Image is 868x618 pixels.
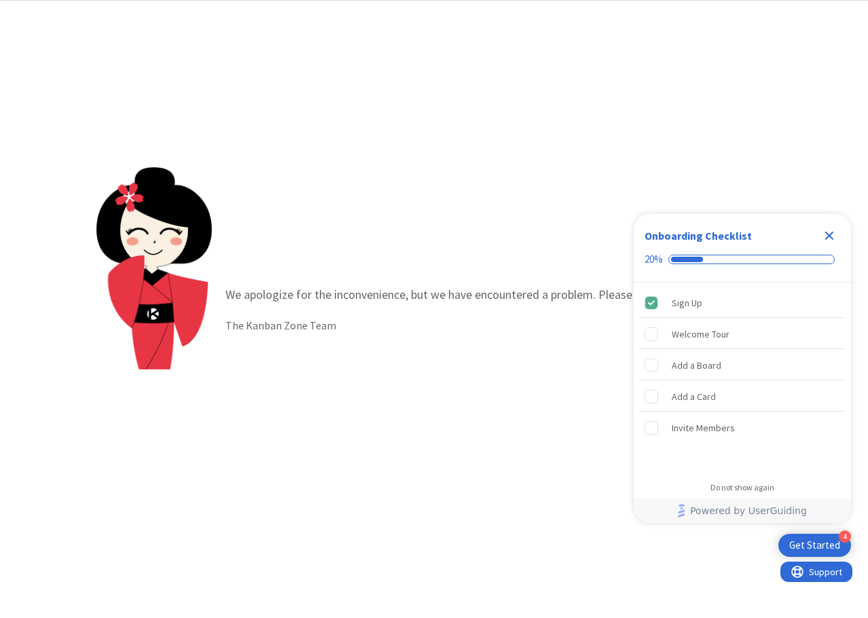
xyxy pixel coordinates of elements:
[639,319,846,349] div: Welcome Tour is incomplete.
[672,388,716,405] div: Add a Card
[640,498,844,523] a: Powered by UserGuiding
[839,530,851,543] div: 4
[818,225,840,247] div: Close Checklist
[634,283,851,473] div: Checklist items
[645,253,663,266] div: 20%
[710,482,774,493] div: Do not show again
[672,420,735,436] div: Invite Members
[29,2,62,18] span: Support
[639,413,846,443] div: Invite Members is incomplete.
[672,326,729,342] div: Welcome Tour
[225,317,759,333] div: The Kanban Zone Team
[634,498,851,523] div: Footer
[645,228,752,244] div: Onboarding Checklist
[672,357,721,374] div: Add a Board
[225,285,759,304] p: We apologize for the inconvenience, but we have encountered a problem. Please or .
[639,288,846,318] div: Sign Up is complete.
[632,288,670,302] button: refresh
[690,503,807,519] span: Powered by UserGuiding
[639,382,846,412] div: Add a Card is incomplete.
[634,214,851,523] div: Checklist Container
[672,295,702,311] div: Sign Up
[778,534,851,557] div: Open Get Started checklist, remaining modules: 4
[645,253,840,266] div: Checklist progress: 20%
[639,350,846,380] div: Add a Board is incomplete.
[789,539,840,552] div: Get Started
